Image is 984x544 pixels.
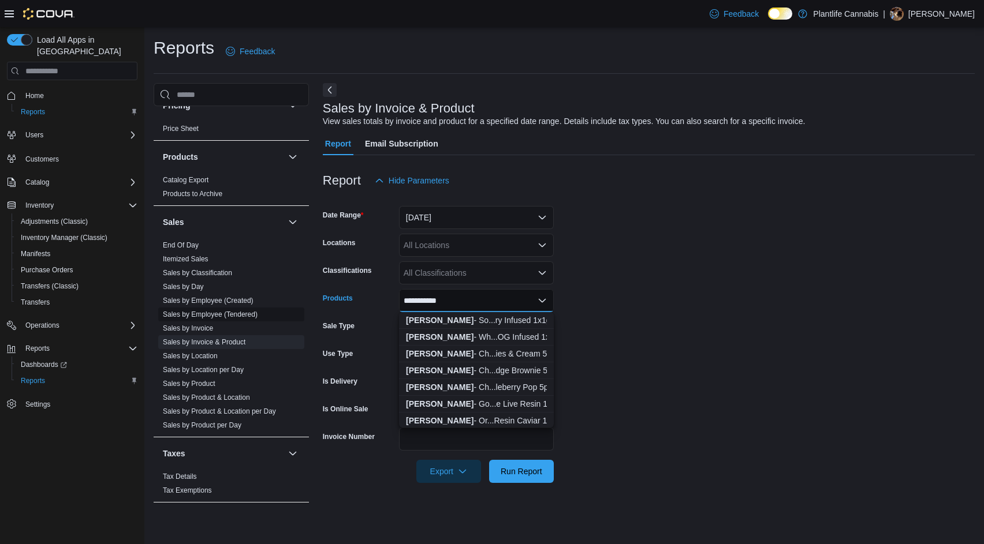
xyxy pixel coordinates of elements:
span: Load All Apps in [GEOGRAPHIC_DATA] [32,34,137,57]
a: Adjustments (Classic) [16,215,92,228]
span: Transfers (Classic) [16,279,137,293]
a: Dashboards [12,357,142,373]
button: Inventory [21,198,58,212]
span: Sales by Day [163,282,204,291]
span: Customers [25,155,59,164]
nav: Complex example [7,82,137,442]
a: Customers [21,152,64,166]
span: Dashboards [16,358,137,372]
div: - So...ry Infused 1x1g [406,314,547,326]
img: Cova [23,8,74,20]
button: Users [21,128,48,142]
span: Hide Parameters [389,175,449,186]
button: Users [2,127,142,143]
button: Transfers (Classic) [12,278,142,294]
a: Reports [16,105,50,119]
button: Lord Jones - Orange Velvet Live Resin Caviar 1g [399,412,554,429]
a: End Of Day [163,241,199,249]
a: Manifests [16,247,55,261]
label: Invoice Number [323,432,375,441]
a: Sales by Location [163,352,218,360]
a: Reports [16,374,50,388]
label: Locations [323,238,356,247]
button: Next [323,83,337,97]
div: Sales [154,238,309,437]
a: Dashboards [16,358,72,372]
button: Lord Jones - Sour Blueberry Infused 1x1g [399,312,554,329]
span: Sales by Invoice & Product [163,337,245,347]
span: Customers [21,151,137,166]
button: Catalog [2,174,142,190]
button: Lord Jones - Chocolate Fusions Dazzleberry Pop 5pc [399,379,554,396]
button: Operations [2,317,142,333]
h1: Reports [154,36,214,59]
a: Itemized Sales [163,255,208,263]
span: Report [325,132,351,155]
label: Is Online Sale [323,404,368,414]
strong: [PERSON_NAME] [406,366,474,375]
div: - Go...e Live Resin 1g [406,398,547,410]
span: End Of Day [163,241,199,250]
span: Reports [21,376,45,385]
span: Operations [21,318,137,332]
h3: Report [323,174,361,187]
button: Reports [12,104,142,120]
span: Adjustments (Classic) [21,217,88,226]
label: Is Delivery [323,377,357,386]
span: Inventory [25,201,54,210]
div: Pricing [154,122,309,140]
button: Lord Jones - Gorilla Z Pure Live Resin 1g [399,396,554,412]
button: Customers [2,150,142,167]
label: Sale Type [323,321,355,331]
span: Settings [25,400,50,409]
span: Catalog Export [163,175,208,185]
a: Home [21,89,49,103]
div: - Ch...leberry Pop 5pc [406,381,547,393]
span: Purchase Orders [21,265,73,275]
label: Products [323,294,353,303]
a: Tax Exemptions [163,486,212,494]
button: Purchase Orders [12,262,142,278]
button: Products [163,151,284,163]
div: View sales totals by invoice and product for a specified date range. Details include tax types. Y... [323,115,806,127]
a: Inventory Manager (Classic) [16,231,112,245]
div: Taxes [154,470,309,502]
span: Catalog [25,178,49,187]
button: Manifests [12,246,142,262]
span: Transfers (Classic) [21,282,79,291]
span: Manifests [16,247,137,261]
span: Inventory Manager (Classic) [16,231,137,245]
a: Transfers (Classic) [16,279,83,293]
button: Open list of options [538,268,547,277]
button: Sales [286,215,300,229]
a: Tax Details [163,472,197,481]
span: Email Subscription [365,132,438,155]
button: Operations [21,318,64,332]
span: Reports [16,374,137,388]
span: Reports [21,342,137,355]
span: Products to Archive [163,189,222,198]
span: Reports [16,105,137,119]
button: Inventory Manager (Classic) [12,230,142,246]
div: - Ch...ies & Cream 5pc [406,348,547,359]
span: Purchase Orders [16,263,137,277]
h3: Sales by Invoice & Product [323,102,475,115]
strong: [PERSON_NAME] [406,332,474,342]
p: | [883,7,885,21]
a: Purchase Orders [16,263,78,277]
span: Adjustments (Classic) [16,215,137,228]
span: Tax Details [163,472,197,481]
input: Dark Mode [768,7,792,20]
label: Use Type [323,349,353,358]
button: Hide Parameters [370,169,454,192]
span: Run Report [501,466,542,477]
a: Catalog Export [163,176,208,184]
span: Feedback [724,8,759,20]
span: Dashboards [21,360,67,369]
p: [PERSON_NAME] [908,7,975,21]
div: - Or...Resin Caviar 1g [406,415,547,426]
button: Taxes [286,447,300,460]
span: Sales by Employee (Tendered) [163,310,258,319]
a: Products to Archive [163,190,222,198]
